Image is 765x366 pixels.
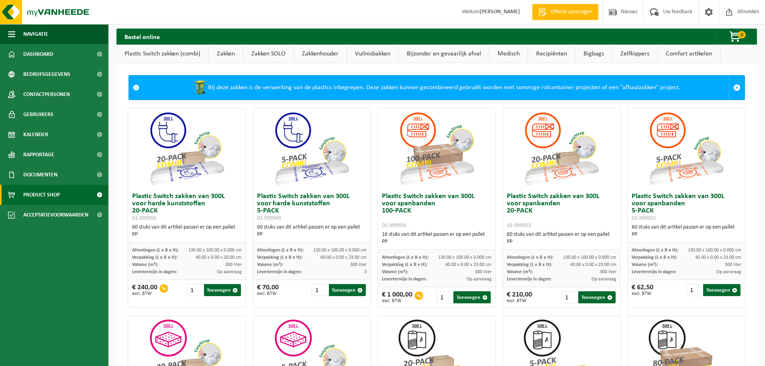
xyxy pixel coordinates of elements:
h3: Plastic Switch zakken van 300L voor spanbanden 100-PACK [382,193,492,229]
img: WB-0240-HPE-GN-50.png [192,80,208,96]
img: 01-999950 [147,108,227,189]
input: 1 [686,284,702,296]
h3: Plastic Switch zakken van 300L voor harde kunststoffen 5-PACK [257,193,367,222]
a: Offerte aanvragen [532,4,598,20]
span: Acceptatievoorwaarden [23,205,88,225]
span: Navigatie [23,24,48,44]
span: Afmetingen (L x B x H): [132,248,179,253]
div: 60 stuks van dit artikel passen er op een pallet [632,224,741,238]
div: PP [257,231,367,238]
span: Documenten [23,165,57,185]
input: 1 [187,284,203,296]
div: € 240,00 [132,284,157,296]
span: Levertermijn in dagen: [132,270,177,274]
button: Toevoegen [453,291,491,303]
span: 300 liter [725,262,741,267]
img: 01-999953 [521,108,602,189]
span: excl. BTW [132,291,157,296]
button: Toevoegen [703,284,741,296]
div: PP [382,238,492,245]
button: 0 [716,29,756,45]
span: 40.00 x 0.00 x 20.00 cm [196,255,242,260]
span: 40.00 x 0.00 x 23.00 cm [445,262,492,267]
span: Volume (m³): [382,270,408,274]
a: Plastic Switch zakken (combi) [116,45,208,63]
div: 16 stuks van dit artikel passen er op een pallet [382,231,492,245]
div: € 62,50 [632,284,653,296]
input: 1 [437,291,453,303]
a: Zakken SOLO [243,45,294,63]
button: Toevoegen [578,291,616,303]
span: Verpakking (L x B x H): [632,255,677,260]
span: excl. BTW [382,299,412,303]
span: Gebruikers [23,104,53,125]
span: Verpakking (L x B x H): [257,255,302,260]
h3: Plastic Switch zakken van 300L voor harde kunststoffen 20-PACK [132,193,242,222]
span: Rapportage [23,145,54,165]
span: Volume (m³): [132,262,158,267]
span: Afmetingen (L x B x H): [632,248,678,253]
span: 300 liter [225,262,242,267]
span: Op aanvraag [592,277,616,282]
span: 01-999953 [507,223,531,229]
span: Contactpersonen [23,84,70,104]
a: Vuilnisbakken [347,45,398,63]
span: Op aanvraag [716,270,741,274]
span: Verpakking (L x B x H): [507,262,552,267]
span: Verpakking (L x B x H): [132,255,177,260]
img: 01-999952 [646,108,726,189]
span: 300 liter [600,270,616,274]
span: Bedrijfsgegevens [23,64,70,84]
span: 60.00 x 0.00 x 23.00 cm [320,255,367,260]
a: Bigbags [575,45,612,63]
div: PP [132,231,242,238]
span: 01-999954 [382,223,406,229]
a: Medisch [490,45,528,63]
span: Volume (m³): [507,270,533,274]
button: Toevoegen [204,284,241,296]
span: 130.00 x 100.00 x 0.000 cm [313,248,367,253]
span: Afmetingen (L x B x H): [507,255,553,260]
span: 130.00 x 100.00 x 0.000 cm [688,248,741,253]
span: 300 liter [475,270,492,274]
img: 01-999954 [396,108,477,189]
button: Toevoegen [329,284,366,296]
a: Zakken [209,45,243,63]
span: Op aanvraag [217,270,242,274]
strong: [PERSON_NAME] [480,9,520,15]
div: Bij deze zakken is de verwerking van de plastics inbegrepen. Deze zakken kunnen gecombineerd gebr... [143,76,729,100]
span: 3 [364,270,367,274]
span: 130.00 x 100.00 x 0.000 cm [563,255,616,260]
span: Levertermijn in dagen: [257,270,302,274]
input: 1 [312,284,328,296]
a: Bijzonder en gevaarlijk afval [399,45,489,63]
div: € 1 000,00 [382,291,412,303]
input: 1 [561,291,577,303]
span: Product Shop [23,185,60,205]
img: 01-999949 [271,108,352,189]
span: 130.00 x 100.00 x 0.000 cm [438,255,492,260]
span: Levertermijn in dagen: [382,277,426,282]
span: Kalender [23,125,48,145]
h2: Bestel online [116,29,168,44]
span: 130.00 x 100.00 x 0.000 cm [188,248,242,253]
span: Dashboard [23,44,53,64]
span: Volume (m³): [257,262,283,267]
span: 01-999952 [632,215,656,221]
span: Afmetingen (L x B x H): [257,248,304,253]
span: Levertermijn in dagen: [507,277,551,282]
div: PP [632,231,741,238]
span: 40.00 x 0.00 x 23.00 cm [695,255,741,260]
span: 40.00 x 0.00 x 23.00 cm [570,262,616,267]
a: Sluit melding [729,76,745,100]
span: 01-999949 [257,215,281,221]
div: 60 stuks van dit artikel passen er op een pallet [507,231,616,245]
span: Op aanvraag [467,277,492,282]
a: Recipiënten [528,45,575,63]
span: excl. BTW [632,291,653,296]
div: € 70,00 [257,284,279,296]
span: 300 liter [350,262,367,267]
a: Comfort artikelen [658,45,720,63]
span: Verpakking (L x B x H): [382,262,427,267]
span: Volume (m³): [632,262,658,267]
